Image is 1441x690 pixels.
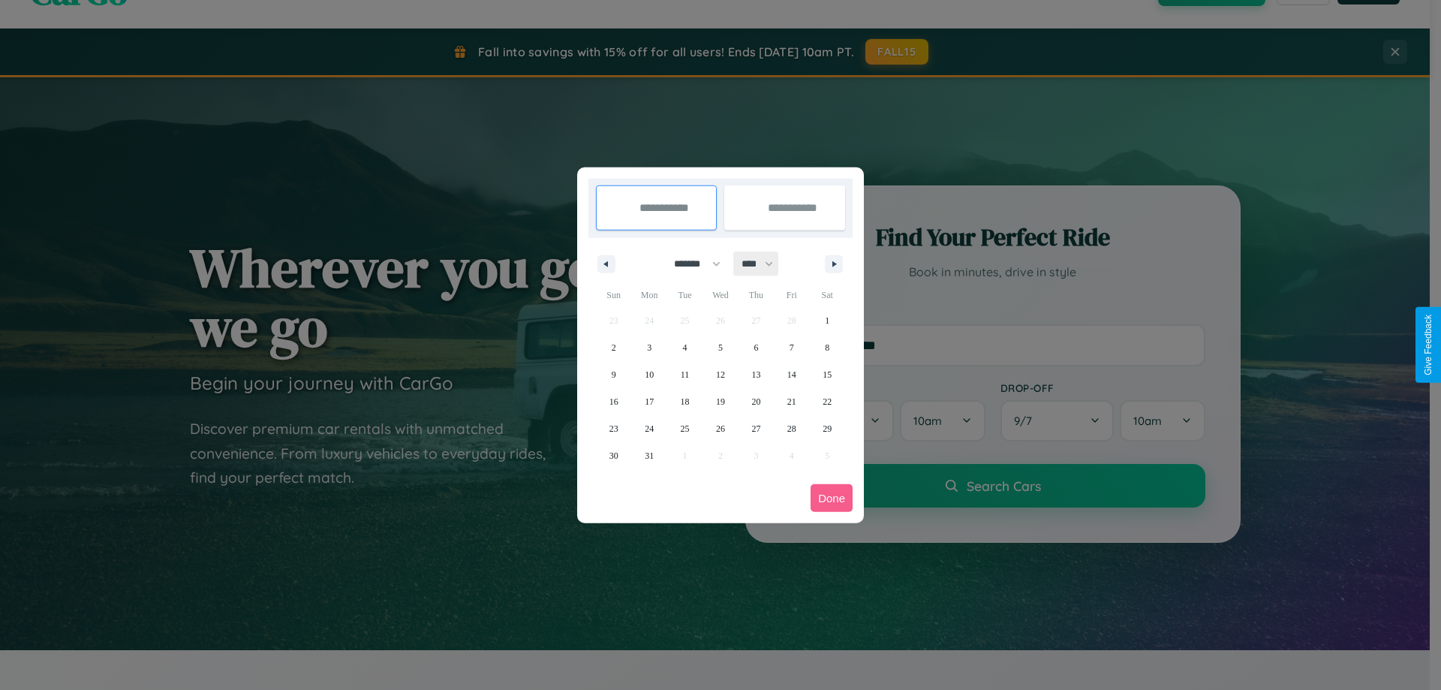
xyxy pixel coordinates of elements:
button: 20 [739,388,774,415]
span: 5 [718,334,723,361]
span: 19 [716,388,725,415]
button: 28 [774,415,809,442]
span: 18 [681,388,690,415]
span: 15 [823,361,832,388]
span: 28 [787,415,796,442]
span: 6 [754,334,758,361]
button: 24 [631,415,666,442]
button: 19 [702,388,738,415]
div: Give Feedback [1423,315,1433,375]
button: 4 [667,334,702,361]
button: 17 [631,388,666,415]
span: 16 [609,388,618,415]
button: 21 [774,388,809,415]
span: 10 [645,361,654,388]
button: 8 [810,334,845,361]
button: 1 [810,307,845,334]
button: 14 [774,361,809,388]
span: Sat [810,283,845,307]
span: 30 [609,442,618,469]
button: 3 [631,334,666,361]
button: 11 [667,361,702,388]
span: 22 [823,388,832,415]
button: 12 [702,361,738,388]
span: 7 [790,334,794,361]
button: 22 [810,388,845,415]
button: 25 [667,415,702,442]
span: Tue [667,283,702,307]
button: 23 [596,415,631,442]
span: 1 [825,307,829,334]
span: 20 [751,388,760,415]
button: 5 [702,334,738,361]
span: 11 [681,361,690,388]
span: Fri [774,283,809,307]
span: 2 [612,334,616,361]
span: Thu [739,283,774,307]
span: 27 [751,415,760,442]
span: 14 [787,361,796,388]
button: 30 [596,442,631,469]
span: Wed [702,283,738,307]
button: 26 [702,415,738,442]
span: Sun [596,283,631,307]
button: 10 [631,361,666,388]
span: 25 [681,415,690,442]
button: 31 [631,442,666,469]
button: 29 [810,415,845,442]
span: 21 [787,388,796,415]
button: 9 [596,361,631,388]
span: Mon [631,283,666,307]
span: 8 [825,334,829,361]
button: 16 [596,388,631,415]
button: Done [811,484,853,512]
button: 15 [810,361,845,388]
span: 17 [645,388,654,415]
span: 24 [645,415,654,442]
button: 2 [596,334,631,361]
span: 26 [716,415,725,442]
button: 18 [667,388,702,415]
button: 27 [739,415,774,442]
button: 7 [774,334,809,361]
span: 4 [683,334,687,361]
span: 29 [823,415,832,442]
button: 13 [739,361,774,388]
span: 9 [612,361,616,388]
span: 12 [716,361,725,388]
span: 3 [647,334,651,361]
span: 23 [609,415,618,442]
span: 31 [645,442,654,469]
button: 6 [739,334,774,361]
span: 13 [751,361,760,388]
